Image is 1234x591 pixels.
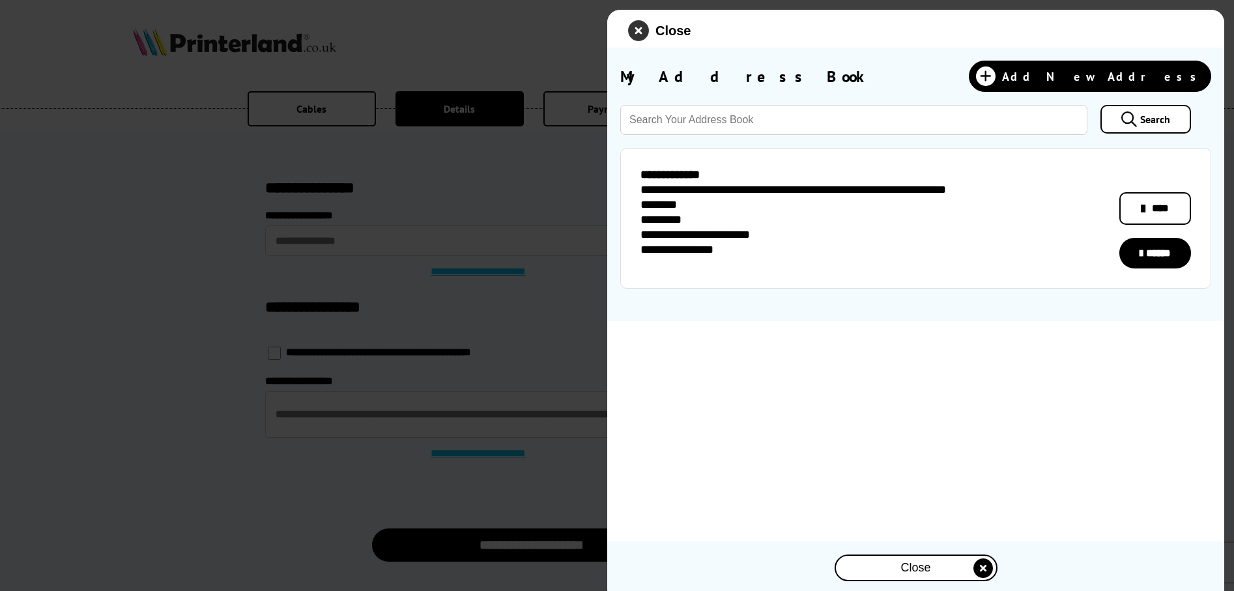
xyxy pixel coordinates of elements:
[1002,69,1204,84] span: Add New Address
[835,555,997,581] button: close modal
[900,561,930,575] span: Close
[620,105,1087,135] input: Search Your Address Book
[620,66,873,87] span: My Address Book
[1140,113,1170,126] span: Search
[628,20,691,41] button: close modal
[655,23,691,38] span: Close
[1100,105,1191,134] a: Search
